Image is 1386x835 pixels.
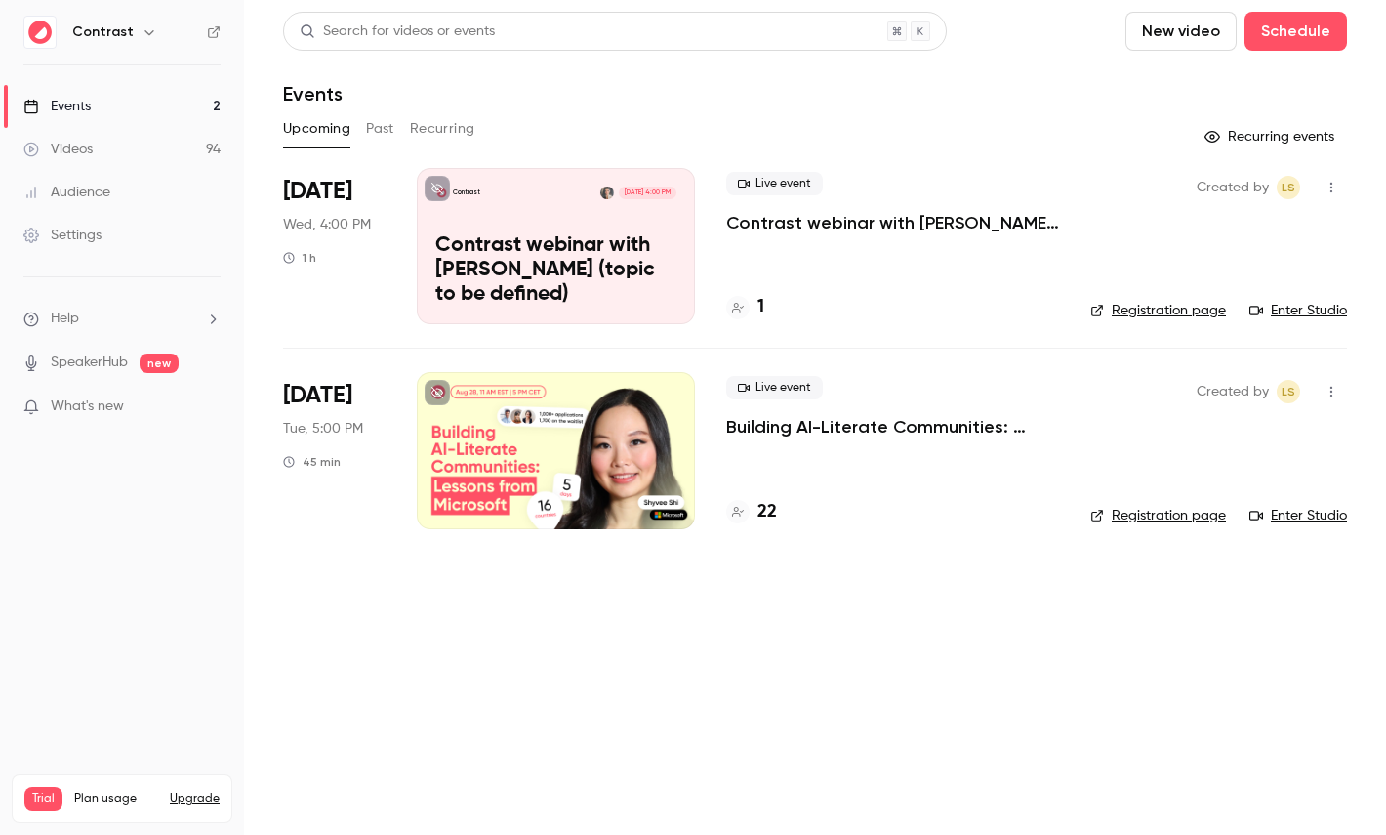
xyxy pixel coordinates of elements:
button: Past [366,113,394,145]
p: Contrast [453,188,480,197]
span: [DATE] [283,176,352,207]
a: Registration page [1090,506,1226,525]
span: LS [1282,176,1295,199]
span: Lusine Sargsyan [1277,380,1300,403]
img: Contrast [24,17,56,48]
a: Contrast webinar with [PERSON_NAME] (topic to be defined) [726,211,1059,234]
li: help-dropdown-opener [23,309,221,329]
a: Enter Studio [1249,301,1347,320]
a: Building AI-Literate Communities: Lessons from Microsoft [726,415,1059,438]
button: Recurring [410,113,475,145]
span: Lusine Sargsyan [1277,176,1300,199]
a: 1 [726,294,764,320]
div: 45 min [283,454,341,470]
img: Liana Hakobyan [600,187,614,200]
div: Dec 9 Tue, 11:00 AM (America/New York) [283,372,386,528]
span: new [140,354,179,373]
button: Upcoming [283,113,350,145]
a: Enter Studio [1249,506,1347,525]
span: Created by [1197,380,1269,403]
span: Plan usage [74,791,158,807]
div: Settings [23,226,102,245]
a: 22 [726,499,777,525]
p: Contrast webinar with [PERSON_NAME] (topic to be defined) [435,233,677,307]
div: Search for videos or events [300,21,495,42]
span: [DATE] 4:00 PM [619,187,676,200]
span: Wed, 4:00 PM [283,215,371,234]
h4: 22 [757,499,777,525]
span: Help [51,309,79,329]
div: Videos [23,140,93,159]
button: Upgrade [170,791,220,807]
a: Registration page [1090,301,1226,320]
a: SpeakerHub [51,353,128,373]
span: Tue, 5:00 PM [283,419,363,438]
span: What's new [51,397,124,417]
div: Events [23,97,91,116]
span: LS [1282,380,1295,403]
div: Audience [23,183,110,202]
button: Schedule [1244,12,1347,51]
span: Live event [726,376,823,399]
span: [DATE] [283,380,352,411]
span: Created by [1197,176,1269,199]
a: Contrast webinar with Liana (topic to be defined)ContrastLiana Hakobyan[DATE] 4:00 PMContrast web... [417,168,695,324]
button: Recurring events [1196,121,1347,152]
h6: Contrast [72,22,134,42]
h1: Events [283,82,343,105]
span: Trial [24,787,62,811]
div: 1 h [283,250,316,266]
div: Dec 3 Wed, 4:00 PM (Europe/Amsterdam) [283,168,386,324]
h4: 1 [757,294,764,320]
span: Live event [726,172,823,195]
button: New video [1125,12,1237,51]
